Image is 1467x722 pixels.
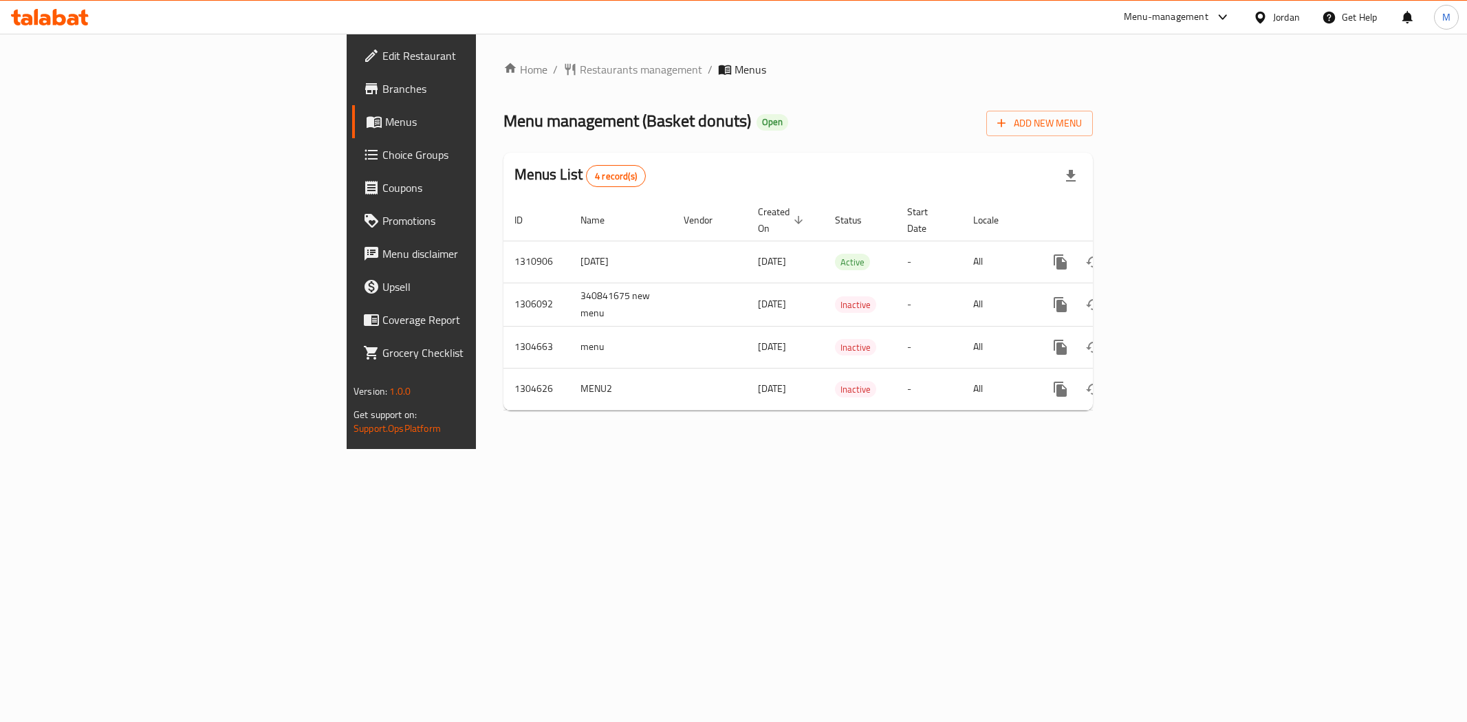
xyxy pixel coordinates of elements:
[352,204,591,237] a: Promotions
[986,111,1093,136] button: Add New Menu
[997,115,1082,132] span: Add New Menu
[758,295,786,313] span: [DATE]
[382,80,580,97] span: Branches
[382,311,580,328] span: Coverage Report
[1044,245,1077,278] button: more
[354,406,417,424] span: Get support on:
[569,241,673,283] td: [DATE]
[835,296,876,313] div: Inactive
[835,297,876,313] span: Inactive
[1033,199,1187,241] th: Actions
[352,138,591,171] a: Choice Groups
[352,336,591,369] a: Grocery Checklist
[835,212,880,228] span: Status
[352,39,591,72] a: Edit Restaurant
[382,47,580,64] span: Edit Restaurant
[1442,10,1450,25] span: M
[569,326,673,368] td: menu
[758,380,786,397] span: [DATE]
[352,237,591,270] a: Menu disclaimer
[354,382,387,400] span: Version:
[835,382,876,397] span: Inactive
[382,344,580,361] span: Grocery Checklist
[352,270,591,303] a: Upsell
[385,113,580,130] span: Menus
[352,72,591,105] a: Branches
[389,382,411,400] span: 1.0.0
[1044,331,1077,364] button: more
[382,245,580,262] span: Menu disclaimer
[758,252,786,270] span: [DATE]
[1077,288,1110,321] button: Change Status
[835,254,870,270] span: Active
[1124,9,1208,25] div: Menu-management
[503,105,751,136] span: Menu management ( Basket donuts )
[586,165,646,187] div: Total records count
[896,368,962,410] td: -
[503,61,1093,78] nav: breadcrumb
[382,179,580,196] span: Coupons
[1077,245,1110,278] button: Change Status
[835,339,876,355] div: Inactive
[757,116,788,128] span: Open
[1077,331,1110,364] button: Change Status
[503,199,1187,411] table: enhanced table
[758,338,786,355] span: [DATE]
[580,61,702,78] span: Restaurants management
[1077,373,1110,406] button: Change Status
[896,241,962,283] td: -
[352,171,591,204] a: Coupons
[352,303,591,336] a: Coverage Report
[708,61,713,78] li: /
[569,368,673,410] td: MENU2
[569,283,673,326] td: 340841675 new menu
[1054,160,1087,193] div: Export file
[962,368,1033,410] td: All
[684,212,730,228] span: Vendor
[514,212,541,228] span: ID
[1044,373,1077,406] button: more
[835,340,876,355] span: Inactive
[896,326,962,368] td: -
[835,381,876,397] div: Inactive
[1273,10,1300,25] div: Jordan
[382,278,580,295] span: Upsell
[757,114,788,131] div: Open
[907,204,946,237] span: Start Date
[587,170,645,183] span: 4 record(s)
[354,419,441,437] a: Support.OpsPlatform
[563,61,702,78] a: Restaurants management
[962,326,1033,368] td: All
[962,241,1033,283] td: All
[1044,288,1077,321] button: more
[580,212,622,228] span: Name
[735,61,766,78] span: Menus
[973,212,1017,228] span: Locale
[896,283,962,326] td: -
[352,105,591,138] a: Menus
[514,164,646,187] h2: Menus List
[962,283,1033,326] td: All
[382,212,580,229] span: Promotions
[758,204,807,237] span: Created On
[382,146,580,163] span: Choice Groups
